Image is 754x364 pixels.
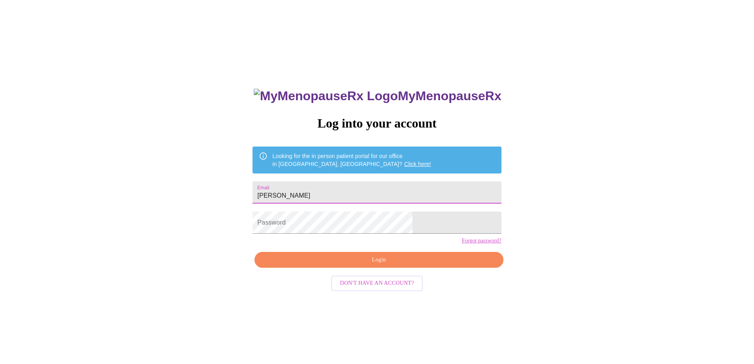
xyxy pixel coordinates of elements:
[329,279,425,286] a: Don't have an account?
[404,161,431,167] a: Click here!
[254,252,503,268] button: Login
[272,149,431,171] div: Looking for the in person patient portal for our office in [GEOGRAPHIC_DATA], [GEOGRAPHIC_DATA]?
[254,89,501,103] h3: MyMenopauseRx
[254,89,398,103] img: MyMenopauseRx Logo
[462,238,501,244] a: Forgot password?
[253,116,501,131] h3: Log into your account
[264,255,494,265] span: Login
[340,278,414,288] span: Don't have an account?
[331,276,423,291] button: Don't have an account?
